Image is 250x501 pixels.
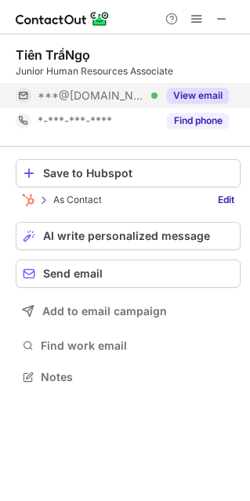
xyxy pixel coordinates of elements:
button: Reveal Button [167,113,229,129]
button: Save to Hubspot [16,159,241,187]
span: ***@[DOMAIN_NAME] [38,89,146,103]
button: Add to email campaign [16,297,241,325]
img: Hubspot [22,194,34,206]
button: AI write personalized message [16,222,241,250]
button: Find work email [16,335,241,357]
span: Find work email [41,339,234,353]
div: Junior Human Resources Associate [16,64,241,78]
div: Tiên TrầNgọ [16,47,90,63]
p: As Contact [53,194,102,205]
a: Edit [212,192,241,208]
div: Save to Hubspot [43,167,234,180]
span: Add to email campaign [42,305,167,318]
img: ContactOut v5.3.10 [16,9,110,28]
button: Send email [16,260,241,288]
button: Notes [16,366,241,388]
span: AI write personalized message [43,230,210,242]
span: Notes [41,370,234,384]
button: Reveal Button [167,88,229,103]
span: Send email [43,267,103,280]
